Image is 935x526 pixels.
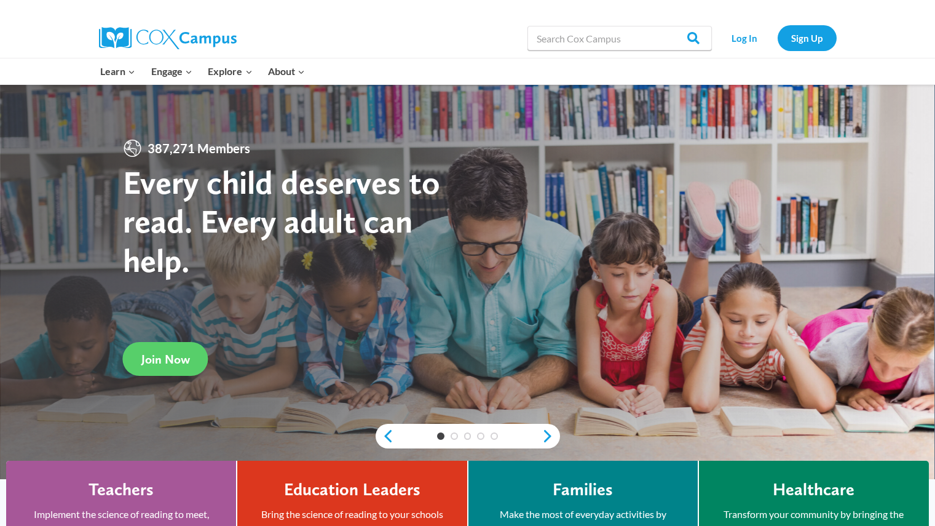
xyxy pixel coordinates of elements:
h4: Families [553,479,613,500]
a: 2 [451,432,458,440]
span: Explore [208,63,252,79]
a: Sign Up [778,25,837,50]
a: 3 [464,432,471,440]
span: 387,271 Members [143,138,255,158]
span: Learn [100,63,135,79]
a: 1 [437,432,444,440]
span: Engage [151,63,192,79]
nav: Secondary Navigation [718,25,837,50]
span: Join Now [141,352,190,367]
h4: Healthcare [773,479,854,500]
img: Cox Campus [99,27,237,49]
a: Join Now [123,342,208,376]
nav: Primary Navigation [93,58,313,84]
h4: Education Leaders [284,479,420,500]
input: Search Cox Campus [527,26,712,50]
strong: Every child deserves to read. Every adult can help. [123,162,440,280]
a: next [542,429,560,444]
a: previous [376,429,394,444]
a: 5 [491,432,498,440]
span: About [268,63,305,79]
div: content slider buttons [376,424,560,448]
a: Log In [718,25,771,50]
a: 4 [477,432,484,440]
h4: Teachers [89,479,154,500]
